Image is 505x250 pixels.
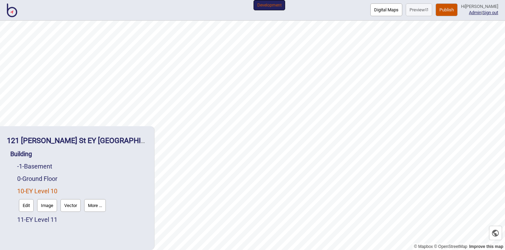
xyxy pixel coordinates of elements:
[370,3,402,16] button: Digital Maps
[414,244,433,249] a: Mapbox
[436,3,458,16] button: Publish
[35,197,59,214] a: Image
[434,244,467,249] a: OpenStreetMap
[17,175,57,182] a: 0-Ground Floor
[469,10,482,15] span: |
[17,185,147,214] div: EY Level 10
[84,199,106,212] button: More ...
[425,8,428,11] img: preview
[7,133,147,148] div: 121 Marcus Clarke St EY Canberra (Backup)
[17,216,57,223] a: 11-EY Level 11
[482,10,498,15] button: Sign out
[37,199,57,212] button: Image
[10,150,32,157] a: Building
[17,187,57,195] a: 10-EY Level 10
[17,197,35,214] a: Edit
[17,163,52,170] a: -1-Basement
[59,197,82,214] a: Vector
[406,3,432,16] a: Previewpreview
[82,197,108,214] a: More ...
[469,10,481,15] a: Admin
[7,136,201,145] a: 121 [PERSON_NAME] St EY [GEOGRAPHIC_DATA] (Backup)
[406,3,432,16] button: Preview
[19,199,34,212] button: Edit
[17,173,147,185] div: Ground Floor
[461,3,498,10] div: Hi [PERSON_NAME]
[17,160,147,173] div: Basement
[17,214,147,226] div: EY Level 11
[7,3,17,17] img: BindiMaps CMS
[60,199,81,212] button: Vector
[469,244,503,249] a: Map feedback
